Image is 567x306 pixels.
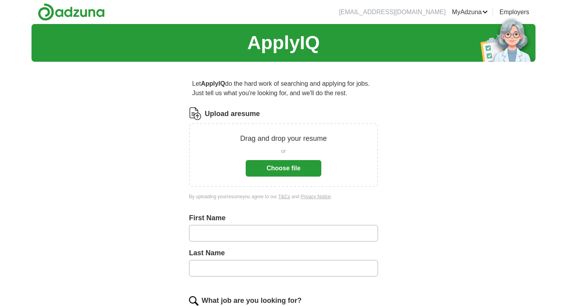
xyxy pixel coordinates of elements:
[278,194,290,199] a: T&Cs
[202,295,302,306] label: What job are you looking for?
[205,109,260,119] label: Upload a resume
[240,133,327,144] p: Drag and drop your resume
[246,160,321,177] button: Choose file
[452,7,488,17] a: MyAdzuna
[189,248,378,258] label: Last Name
[499,7,529,17] a: Employers
[38,3,105,21] img: Adzuna logo
[339,7,446,17] li: [EMAIL_ADDRESS][DOMAIN_NAME]
[247,29,320,57] h1: ApplyIQ
[281,147,286,155] span: or
[189,76,378,101] p: Let do the hard work of searching and applying for jobs. Just tell us what you're looking for, an...
[300,194,331,199] a: Privacy Notice
[201,80,225,87] strong: ApplyIQ
[189,193,378,200] div: By uploading your resume you agree to our and .
[189,107,202,120] img: CV Icon
[189,296,198,306] img: search.png
[189,213,378,223] label: First Name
